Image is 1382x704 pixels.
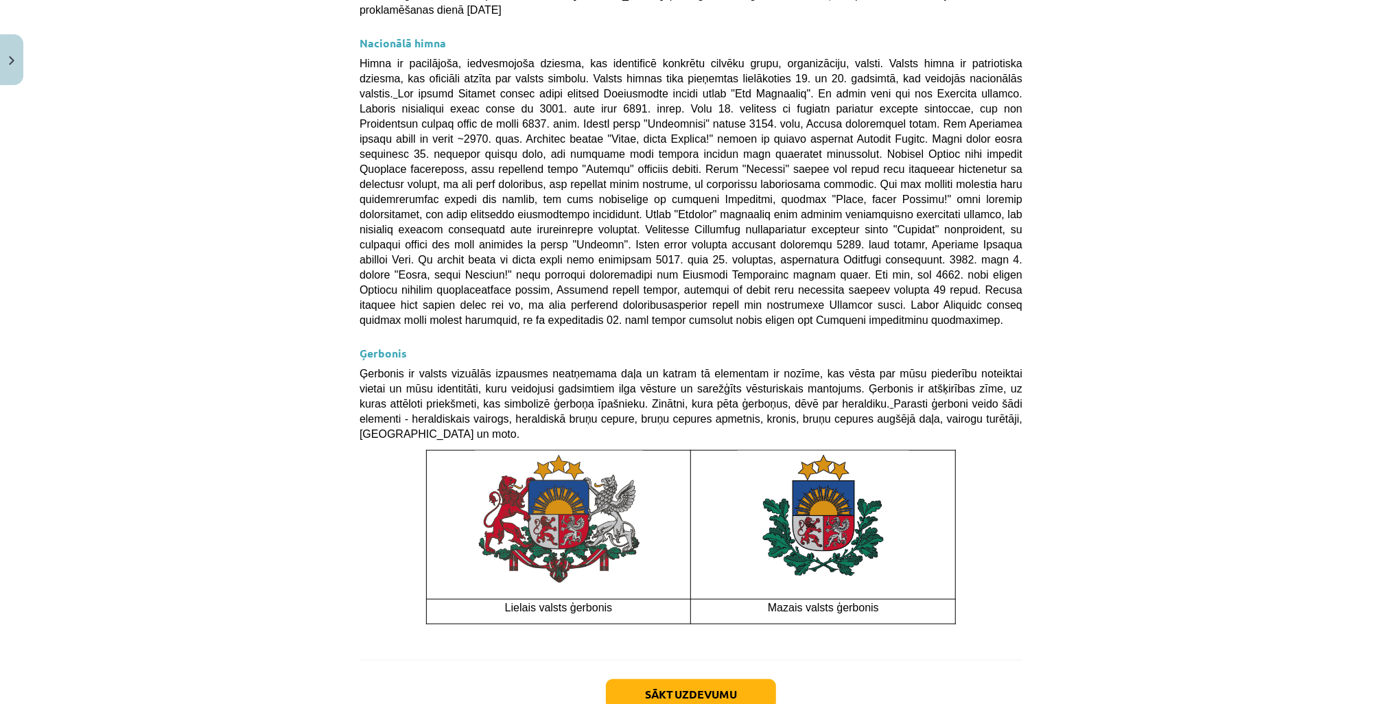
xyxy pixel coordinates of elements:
img: A colorful emblem with lions and a shield Description automatically generated [475,451,643,587]
img: icon-close-lesson-0947bae3869378f0d4975bcd49f059093ad1ed9edebbc8119c70593378902aed.svg [9,56,14,65]
span: Lielais valsts ģerbonis [505,602,613,613]
img: Latvijas valsts ģerbonis [738,451,909,589]
span: Himna ir pacilājoša, iedvesmojoša dziesma, kas identificē konkrētu cilvēku grupu, organizāciju, v... [360,58,1022,326]
strong: Ģerbonis [360,346,407,360]
strong: Nacionālā himna [360,36,446,50]
span: Ģerbonis ir valsts vizuālās izpausmes neatņemama daļa un katram tā elementam ir nozīme, kas vēsta... [360,368,1022,440]
span: Mazais valsts ģerbonis [768,602,879,613]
